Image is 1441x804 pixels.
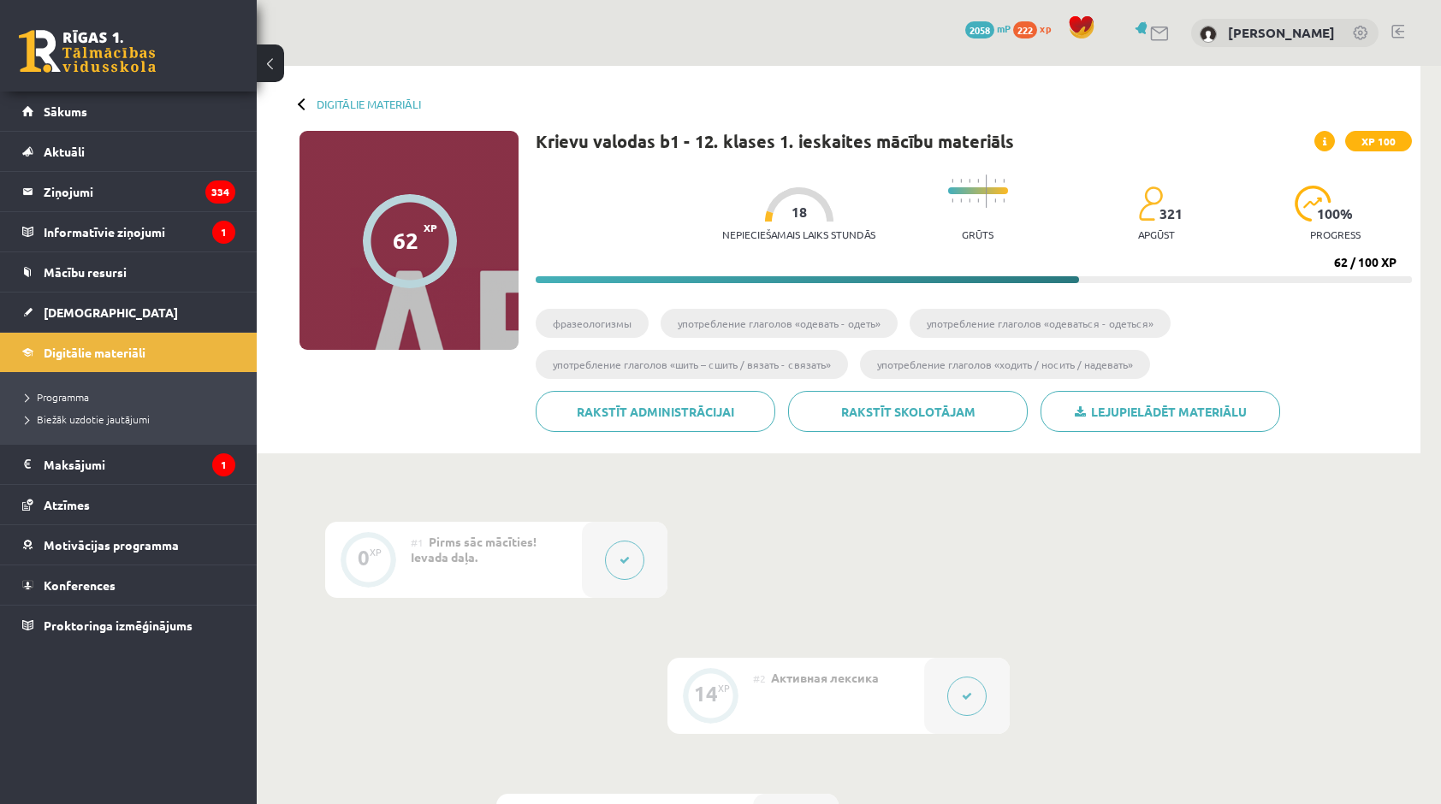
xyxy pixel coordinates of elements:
img: icon-short-line-57e1e144782c952c97e751825c79c345078a6d821885a25fce030b3d8c18986b.svg [994,198,996,203]
span: 321 [1159,206,1183,222]
li: употребление глаголов «ходить / носить / надевать» [860,350,1150,379]
a: Rakstīt administrācijai [536,391,775,432]
a: Proktoringa izmēģinājums [22,606,235,645]
i: 1 [212,453,235,476]
span: Aktuāli [44,144,85,159]
span: Atzīmes [44,497,90,512]
p: progress [1310,228,1361,240]
span: #1 [411,535,424,549]
legend: Ziņojumi [44,172,235,211]
img: icon-long-line-d9ea69661e0d244f92f715978eff75569469978d946b2353a9bb055b3ed8787d.svg [986,174,987,208]
a: 2058 mP [965,21,1011,35]
a: Digitālie materiāli [22,333,235,372]
img: icon-progress-161ccf0a02000e728c5f80fcf4c31c7af3da0e1684b2b1d7c360e028c24a22f1.svg [1295,186,1331,222]
span: XP [424,222,437,234]
a: Aktuāli [22,132,235,171]
li: фразеологизмы [536,309,649,338]
span: 2058 [965,21,994,38]
span: Активная лексика [771,670,879,685]
img: icon-short-line-57e1e144782c952c97e751825c79c345078a6d821885a25fce030b3d8c18986b.svg [969,198,970,203]
img: icon-short-line-57e1e144782c952c97e751825c79c345078a6d821885a25fce030b3d8c18986b.svg [960,179,962,183]
h1: Krievu valodas b1 - 12. klases 1. ieskaites mācību materiāls [536,131,1014,151]
span: mP [997,21,1011,35]
img: icon-short-line-57e1e144782c952c97e751825c79c345078a6d821885a25fce030b3d8c18986b.svg [977,198,979,203]
div: 62 [393,228,418,253]
a: Programma [26,389,240,405]
p: Nepieciešamais laiks stundās [722,228,875,240]
li: употребление глаголов «одевать - одеть» [661,309,898,338]
div: XP [718,683,730,693]
img: icon-short-line-57e1e144782c952c97e751825c79c345078a6d821885a25fce030b3d8c18986b.svg [977,179,979,183]
a: Rakstīt skolotājam [788,391,1028,432]
img: icon-short-line-57e1e144782c952c97e751825c79c345078a6d821885a25fce030b3d8c18986b.svg [994,179,996,183]
span: Pirms sāc mācīties! Ievada daļa. [411,534,537,565]
a: Sākums [22,92,235,131]
span: Mācību resursi [44,264,127,280]
a: 222 xp [1013,21,1059,35]
a: Ziņojumi334 [22,172,235,211]
a: Rīgas 1. Tālmācības vidusskola [19,30,156,73]
span: 18 [792,204,807,220]
a: Mācību resursi [22,252,235,292]
img: icon-short-line-57e1e144782c952c97e751825c79c345078a6d821885a25fce030b3d8c18986b.svg [1003,179,1005,183]
div: 0 [358,550,370,565]
span: Motivācijas programma [44,537,179,553]
span: Programma [26,390,89,404]
legend: Informatīvie ziņojumi [44,212,235,251]
span: [DEMOGRAPHIC_DATA] [44,304,178,320]
a: Maksājumi1 [22,445,235,484]
a: Atzīmes [22,485,235,524]
span: Konferences [44,577,116,593]
a: Informatīvie ziņojumi1 [22,212,235,251]
p: Grūts [962,228,993,240]
div: XP [370,547,382,557]
p: apgūst [1138,228,1175,240]
span: Sākums [44,103,87,119]
img: icon-short-line-57e1e144782c952c97e751825c79c345078a6d821885a25fce030b3d8c18986b.svg [960,198,962,203]
img: icon-short-line-57e1e144782c952c97e751825c79c345078a6d821885a25fce030b3d8c18986b.svg [1003,198,1005,203]
a: Digitālie materiāli [317,98,421,110]
span: 222 [1013,21,1037,38]
img: Feliks Vladimirovs [1200,26,1217,43]
i: 1 [212,221,235,244]
span: Proktoringa izmēģinājums [44,618,193,633]
span: #2 [753,671,766,685]
span: Digitālie materiāli [44,345,145,360]
span: xp [1040,21,1051,35]
a: Konferences [22,565,235,605]
li: употребление глаголов «шить – сшить / вязать - связать» [536,350,848,379]
div: 14 [694,686,718,701]
img: icon-short-line-57e1e144782c952c97e751825c79c345078a6d821885a25fce030b3d8c18986b.svg [952,198,953,203]
a: [DEMOGRAPHIC_DATA] [22,293,235,332]
img: icon-short-line-57e1e144782c952c97e751825c79c345078a6d821885a25fce030b3d8c18986b.svg [952,179,953,183]
span: XP 100 [1345,131,1412,151]
img: students-c634bb4e5e11cddfef0936a35e636f08e4e9abd3cc4e673bd6f9a4125e45ecb1.svg [1138,186,1163,222]
a: Motivācijas programma [22,525,235,565]
a: [PERSON_NAME] [1228,24,1335,41]
span: Biežāk uzdotie jautājumi [26,412,150,426]
span: 100 % [1317,206,1354,222]
i: 334 [205,180,235,204]
legend: Maksājumi [44,445,235,484]
img: icon-short-line-57e1e144782c952c97e751825c79c345078a6d821885a25fce030b3d8c18986b.svg [969,179,970,183]
a: Biežāk uzdotie jautājumi [26,411,240,427]
li: употребление глаголов «одеваться - одеться» [910,309,1171,338]
a: Lejupielādēt materiālu [1041,391,1280,432]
